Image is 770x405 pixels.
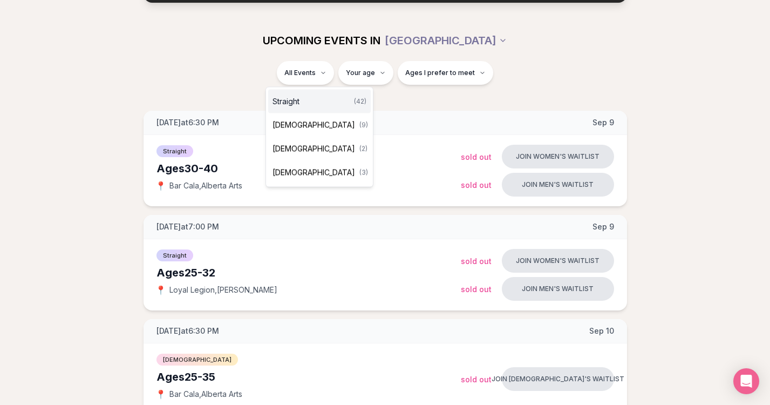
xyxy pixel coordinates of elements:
span: [DEMOGRAPHIC_DATA] [272,144,355,154]
span: ( 2 ) [359,145,367,153]
span: ( 42 ) [354,97,366,106]
span: ( 9 ) [359,121,368,130]
span: [DEMOGRAPHIC_DATA] [272,167,355,178]
span: [DEMOGRAPHIC_DATA] [272,120,355,131]
span: ( 3 ) [359,168,368,177]
span: Straight [272,96,299,107]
